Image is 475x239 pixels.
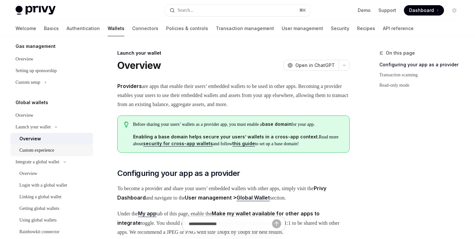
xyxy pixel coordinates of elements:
[44,21,59,36] a: Basics
[357,21,375,36] a: Recipes
[386,49,415,57] span: On this page
[108,21,124,36] a: Wallets
[117,83,142,89] strong: Providers
[19,170,37,178] div: Overview
[282,21,323,36] a: User management
[379,70,465,80] a: Transaction scanning
[379,60,465,70] a: Configuring your app as a provider
[10,53,93,65] a: Overview
[10,203,93,214] a: Getting global wallets
[383,21,414,36] a: API reference
[133,134,319,139] strong: Enabling a base domain helps secure your users’ wallets in a cross-app context.
[16,6,56,15] img: light logo
[272,219,281,228] button: Send message
[19,228,59,236] div: Rainbowkit connector
[237,194,270,201] a: Global Wallet
[299,8,306,13] span: ⌘ K
[138,210,156,217] strong: My app
[19,181,67,189] div: Login with a global wallet
[143,141,213,147] a: security for cross-app wallets
[138,210,156,217] a: My app
[117,168,240,179] span: Configuring your app as a provider
[10,191,93,203] a: Linking a global wallet
[117,81,350,109] span: are apps that enable their users’ embedded wallets to be used in other apps. Becoming a provider ...
[10,226,93,238] a: Rainbowkit connector
[16,158,59,166] div: Integrate a global wallet
[216,21,274,36] a: Transaction management
[409,7,434,14] span: Dashboard
[10,133,93,145] a: Overview
[232,141,255,147] a: this guide
[10,168,93,179] a: Overview
[10,179,93,191] a: Login with a global wallet
[67,21,100,36] a: Authentication
[133,121,343,128] span: Before sharing your users’ wallets as a provider app, you must enable a for your app.
[19,147,54,154] div: Custom experience
[16,99,48,106] h5: Global wallets
[378,7,396,14] a: Support
[117,50,350,56] div: Launch your wallet
[16,79,40,86] div: Custom setup
[19,216,57,224] div: Using global wallets
[10,65,93,77] a: Setting up sponsorship
[19,135,41,143] div: Overview
[10,214,93,226] a: Using global wallets
[185,194,270,201] strong: User management >
[16,55,33,63] div: Overview
[19,205,59,212] div: Getting global wallets
[283,60,339,71] button: Open in ChatGPT
[117,185,326,201] strong: Privy Dashboard
[165,5,310,16] button: Search...⌘K
[295,62,335,69] span: Open in ChatGPT
[117,184,350,202] span: To become a provider and share your users’ embedded wallets with other apps, simply visit the and...
[19,193,61,201] div: Linking a global wallet
[124,122,129,127] svg: Tip
[10,110,93,121] a: Overview
[117,60,161,71] h1: Overview
[404,5,444,16] a: Dashboard
[379,80,465,91] a: Read-only mode
[16,112,33,119] div: Overview
[16,21,36,36] a: Welcome
[177,6,193,14] div: Search...
[16,67,57,75] div: Setting up sponsorship
[449,5,459,16] button: Toggle dark mode
[117,210,320,226] strong: Make my wallet available for other apps to integrate
[133,134,343,147] span: Read more about and follow to set up a base domain!
[117,209,350,237] span: Under the tab of this page, enable the toggle. You should also upload a square logo image with as...
[132,21,158,36] a: Connectors
[358,7,371,14] a: Demo
[166,21,208,36] a: Policies & controls
[262,121,291,127] strong: base domain
[16,123,51,131] div: Launch your wallet
[331,21,349,36] a: Security
[10,145,93,156] a: Custom experience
